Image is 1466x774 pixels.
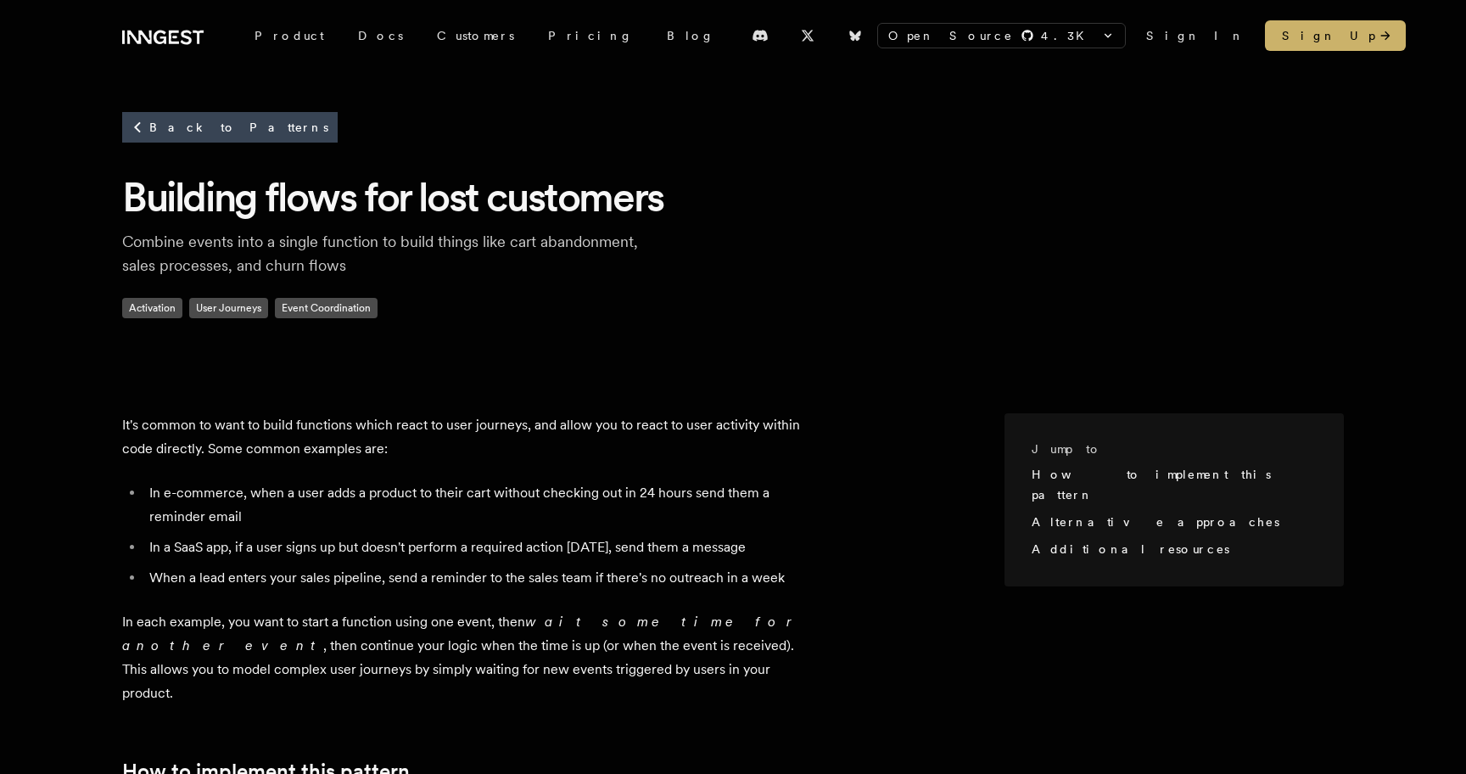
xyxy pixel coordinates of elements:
span: Activation [122,298,182,318]
p: In each example, you want to start a function using one event, then , then continue your logic wh... [122,610,801,705]
a: Discord [741,22,779,49]
a: Customers [420,20,531,51]
span: Event Coordination [275,298,378,318]
a: How to implement this pattern [1032,468,1271,502]
span: User Journeys [189,298,268,318]
li: In a SaaS app, if a user signs up but doesn't perform a required action [DATE], send them a message [144,536,801,559]
div: Product [238,20,341,51]
p: It's common to want to build functions which react to user journeys, and allow you to react to us... [122,413,801,461]
h3: Jump to [1032,440,1303,457]
li: In e-commerce, when a user adds a product to their cart without checking out in 24 hours send the... [144,481,801,529]
a: Blog [650,20,731,51]
a: Additional resources [1032,542,1229,556]
span: 4.3 K [1041,27,1094,44]
li: When a lead enters your sales pipeline, send a reminder to the sales team if there's no outreach ... [144,566,801,590]
a: Back to Patterns [122,112,338,143]
h1: Building flows for lost customers [122,171,1344,223]
a: X [789,22,826,49]
a: Pricing [531,20,650,51]
a: Bluesky [837,22,874,49]
span: Open Source [888,27,1014,44]
a: Alternative approaches [1032,515,1279,529]
a: Sign In [1146,27,1245,44]
a: Docs [341,20,420,51]
p: Combine events into a single function to build things like cart abandonment, sales processes, and... [122,230,665,278]
a: Sign Up [1265,20,1406,51]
